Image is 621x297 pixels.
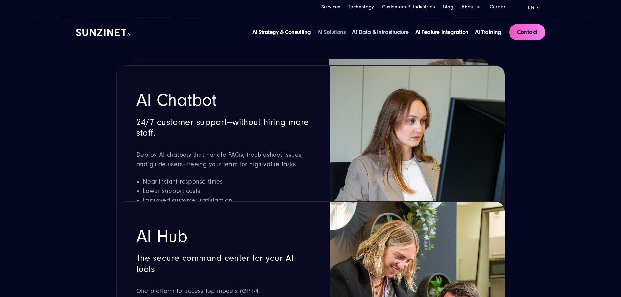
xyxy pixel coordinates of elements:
a: Customers & Industries [382,4,435,10]
span: The secure command center for your AI tools [136,253,294,274]
a: AI Feature Integration [415,29,468,36]
a: Technology [348,4,374,10]
a: About us [461,4,482,10]
a: AI Training [475,29,501,36]
a: Career [490,4,506,10]
a: Blog [443,4,453,10]
h2: AI Chatbot [136,92,311,110]
span: Near-instant response times [143,178,223,185]
div: Navigation Menu [321,3,506,11]
span: Lower support costs [143,187,200,195]
img: A woman with long brown hair is sitting at a desk, focused on a computer monitor in front of her.... [330,66,505,286]
a: Services [321,4,341,10]
a: Contact [509,24,545,40]
span: Deploy AI chatbots that handle FAQs, troubleshoot issues, and guide users—freeing your team for h... [136,151,303,168]
span: 24/7 customer support—without hiring more staff. [136,117,309,138]
h2: AI Hub [136,228,311,246]
a: AI Data & Infrastructure [352,29,408,36]
img: SUNZINET AI Logo [76,29,131,36]
a: AI Strategy & Consulting [252,29,311,36]
div: Navigation Menu [252,28,501,37]
a: AI Solutions [318,29,346,36]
